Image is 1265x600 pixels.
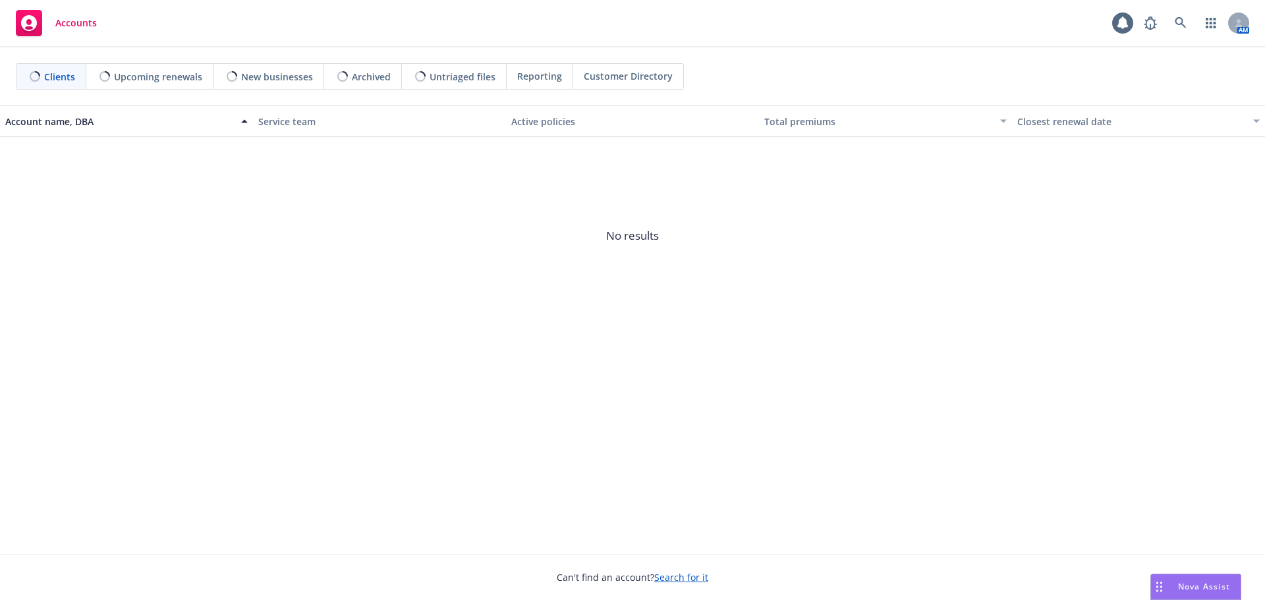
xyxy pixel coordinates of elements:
div: Active policies [511,115,754,128]
div: Service team [258,115,501,128]
a: Report a Bug [1137,10,1164,36]
div: Drag to move [1151,574,1167,599]
a: Search for it [654,571,708,584]
button: Service team [253,105,506,137]
button: Total premiums [759,105,1012,137]
span: Nova Assist [1178,581,1230,592]
span: Customer Directory [584,69,673,83]
span: Upcoming renewals [114,70,202,84]
span: Clients [44,70,75,84]
div: Closest renewal date [1017,115,1245,128]
span: New businesses [241,70,313,84]
span: Archived [352,70,391,84]
a: Switch app [1198,10,1224,36]
div: Total premiums [764,115,992,128]
span: Untriaged files [430,70,495,84]
span: Accounts [55,18,97,28]
span: Can't find an account? [557,570,708,584]
button: Nova Assist [1150,574,1241,600]
button: Active policies [506,105,759,137]
button: Closest renewal date [1012,105,1265,137]
a: Accounts [11,5,102,41]
span: Reporting [517,69,562,83]
a: Search [1167,10,1194,36]
div: Account name, DBA [5,115,233,128]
